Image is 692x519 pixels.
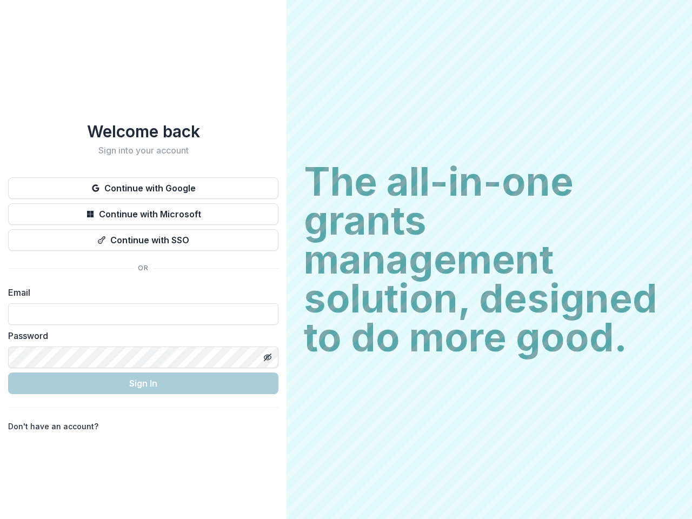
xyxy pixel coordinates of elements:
[8,145,278,156] h2: Sign into your account
[8,329,272,342] label: Password
[8,203,278,225] button: Continue with Microsoft
[8,177,278,199] button: Continue with Google
[8,286,272,299] label: Email
[8,122,278,141] h1: Welcome back
[259,349,276,366] button: Toggle password visibility
[8,421,98,432] p: Don't have an account?
[8,372,278,394] button: Sign In
[8,229,278,251] button: Continue with SSO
